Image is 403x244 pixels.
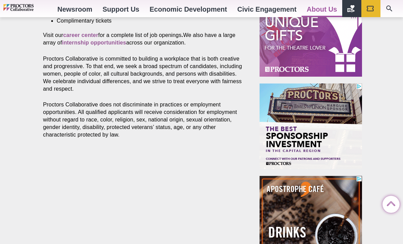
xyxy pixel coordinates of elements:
p: Visit our for a complete list of job openings We also have a large array of across our organization. [43,31,244,47]
a: career center [63,32,98,38]
li: Complimentary tickets [57,17,234,25]
p: Proctors Collaborative is committed to building a workplace that is both creative and progressive... [43,55,244,93]
iframe: Advertisement [260,84,362,169]
img: Proctors logo [3,4,52,11]
strong: . [182,32,183,38]
p: Proctors Collaborative does not discriminate in practices or employment opportunities. All qualif... [43,101,244,139]
a: Back to Top [383,196,396,210]
a: internship opportunities [62,40,126,46]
